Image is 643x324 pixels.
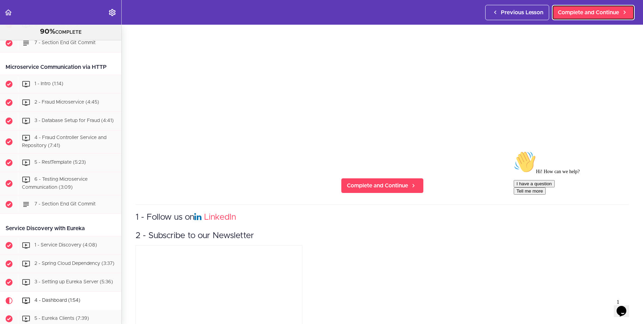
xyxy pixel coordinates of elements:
[552,5,635,20] a: Complete and Continue
[34,261,114,266] span: 2 - Spring Cloud Dependency (3:37)
[34,202,96,206] span: 7 - Section End Git Commit
[3,3,128,47] div: 👋Hi! How can we help?I have a questionTell me more
[22,136,106,148] span: 4 - Fraud Controller Service and Repository (7:41)
[614,296,636,317] iframe: chat widget
[3,3,25,25] img: :wave:
[3,32,44,39] button: I have a question
[40,28,55,35] span: 90%
[3,39,35,47] button: Tell me more
[34,280,113,284] span: 3 - Setting up Eureka Server (5:36)
[204,213,236,221] a: LinkedIn
[34,316,89,321] span: 5 - Eureka Clients (7:39)
[34,100,99,105] span: 2 - Fraud Microservice (4:45)
[34,298,80,303] span: 4 - Dashboard (1:54)
[9,27,113,37] div: COMPLETE
[22,177,88,190] span: 6 - Testing Microservice Communication (3:09)
[501,8,543,17] span: Previous Lesson
[136,212,629,223] h3: 1 - Follow us on
[511,148,636,293] iframe: chat widget
[34,160,86,165] span: 5 - RestTemplate (5:23)
[34,41,96,46] span: 7 - Section End Git Commit
[34,82,63,87] span: 1 - Intro (1:14)
[485,5,549,20] a: Previous Lesson
[108,8,116,17] svg: Settings Menu
[34,119,114,123] span: 3 - Database Setup for Fraud (4:41)
[136,230,629,242] h3: 2 - Subscribe to our Newsletter
[4,8,13,17] svg: Back to course curriculum
[34,243,97,248] span: 1 - Service Discovery (4:08)
[3,21,69,26] span: Hi! How can we help?
[558,8,619,17] span: Complete and Continue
